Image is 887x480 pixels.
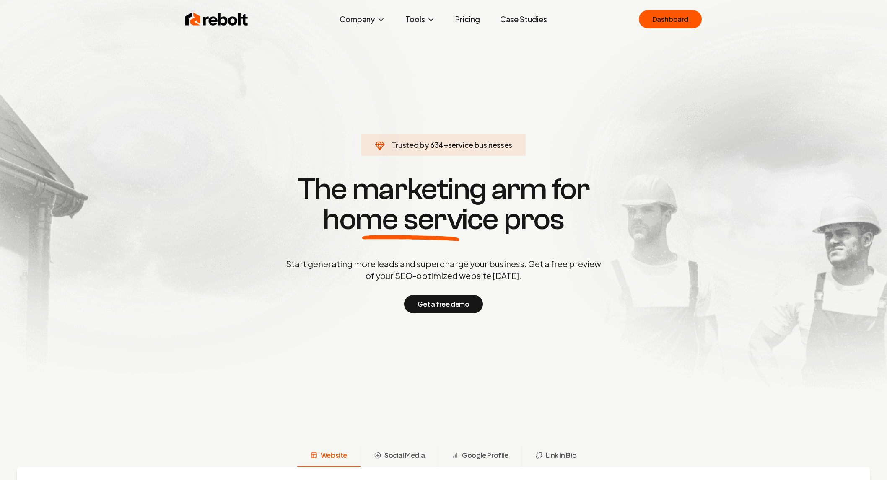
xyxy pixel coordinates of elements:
span: home service [323,204,498,235]
span: Link in Bio [546,450,577,460]
span: 634 [430,139,443,151]
button: Link in Bio [522,445,590,467]
a: Pricing [449,11,487,28]
a: Case Studies [493,11,554,28]
button: Get a free demo [404,295,482,313]
span: Website [321,450,347,460]
img: Rebolt Logo [185,11,248,28]
a: Dashboard [639,10,702,28]
h1: The marketing arm for pros [242,174,645,235]
button: Google Profile [438,445,521,467]
span: Trusted by [392,140,429,150]
button: Tools [399,11,442,28]
button: Social Media [361,445,438,467]
p: Start generating more leads and supercharge your business. Get a free preview of your SEO-optimiz... [284,258,603,281]
span: Social Media [384,450,425,460]
button: Company [333,11,392,28]
span: Google Profile [462,450,508,460]
button: Website [297,445,361,467]
span: + [443,140,448,150]
span: service businesses [448,140,513,150]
